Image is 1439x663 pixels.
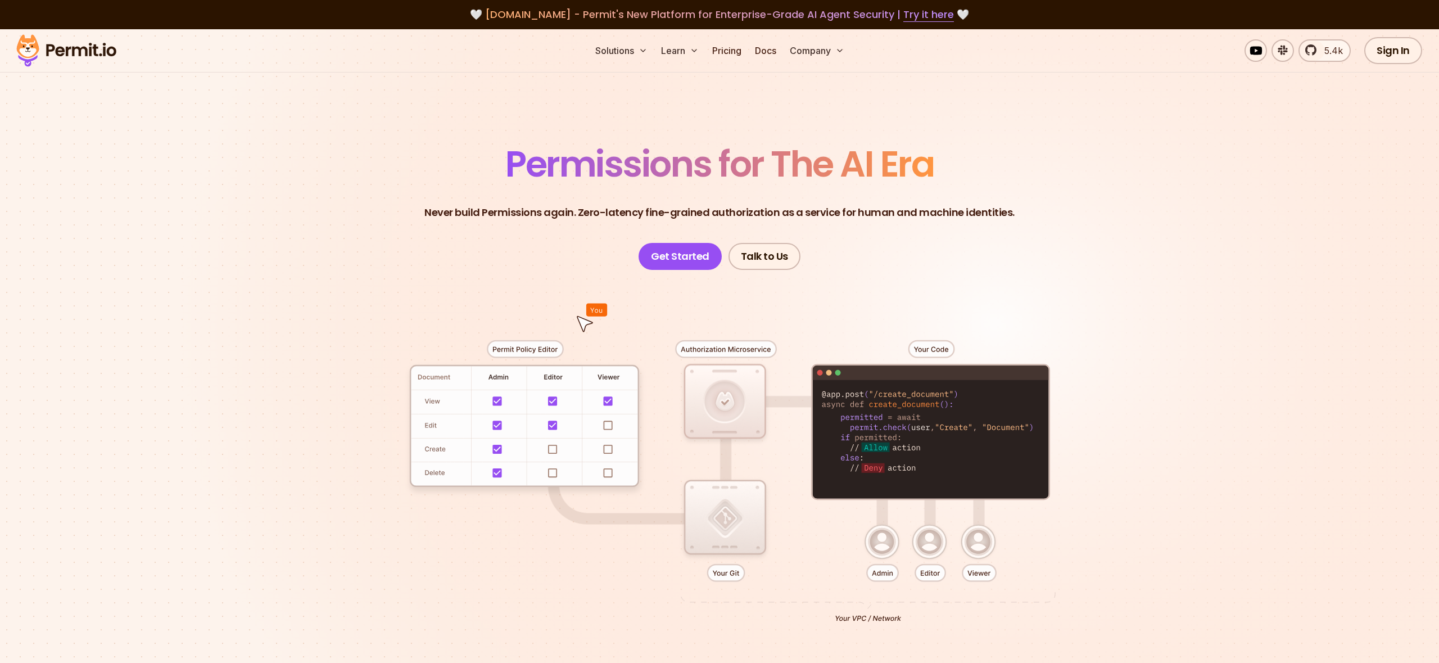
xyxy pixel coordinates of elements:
[1318,44,1343,57] span: 5.4k
[424,205,1015,220] p: Never build Permissions again. Zero-latency fine-grained authorization as a service for human and...
[657,39,703,62] button: Learn
[11,31,121,70] img: Permit logo
[785,39,849,62] button: Company
[485,7,954,21] span: [DOMAIN_NAME] - Permit's New Platform for Enterprise-Grade AI Agent Security |
[505,139,934,189] span: Permissions for The AI Era
[708,39,746,62] a: Pricing
[27,7,1412,22] div: 🤍 🤍
[591,39,652,62] button: Solutions
[728,243,800,270] a: Talk to Us
[639,243,722,270] a: Get Started
[1364,37,1422,64] a: Sign In
[750,39,781,62] a: Docs
[903,7,954,22] a: Try it here
[1298,39,1351,62] a: 5.4k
